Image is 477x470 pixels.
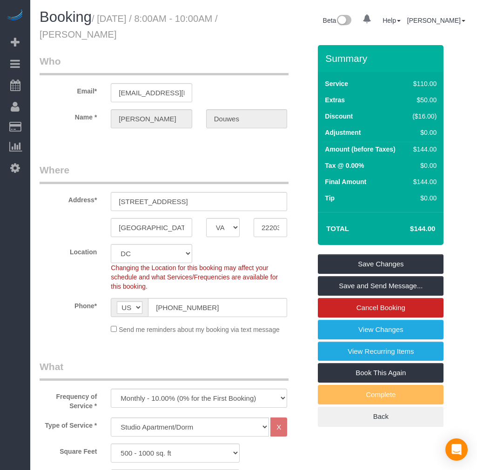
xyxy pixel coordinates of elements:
[33,444,104,456] label: Square Feet
[318,276,443,296] a: Save and Send Message...
[409,193,437,203] div: $0.00
[325,112,353,121] label: Discount
[325,53,439,64] h3: Summary
[325,177,366,186] label: Final Amount
[409,95,437,105] div: $50.00
[40,54,289,75] legend: Who
[254,218,287,237] input: Zip Code*
[111,109,192,128] input: First Name*
[383,17,401,24] a: Help
[325,128,361,137] label: Adjustment
[33,83,104,96] label: Email*
[445,438,468,461] div: Open Intercom Messenger
[148,298,287,317] input: Phone*
[6,9,24,22] img: Automaid Logo
[325,161,364,170] label: Tax @ 0.00%
[33,244,104,257] label: Location
[318,298,443,318] a: Cancel Booking
[318,320,443,339] a: View Changes
[318,254,443,274] a: Save Changes
[336,15,351,27] img: New interface
[111,218,192,237] input: City*
[325,193,335,203] label: Tip
[111,83,192,102] input: Email*
[33,389,104,410] label: Frequency of Service *
[407,17,465,24] a: [PERSON_NAME]
[40,9,92,25] span: Booking
[409,145,437,154] div: $144.00
[326,225,349,232] strong: Total
[40,13,218,40] small: / [DATE] / 8:00AM - 10:00AM / [PERSON_NAME]
[40,163,289,184] legend: Where
[33,192,104,205] label: Address*
[33,417,104,430] label: Type of Service *
[409,128,437,137] div: $0.00
[318,363,443,383] a: Book This Again
[325,145,395,154] label: Amount (before Taxes)
[409,112,437,121] div: ($16.00)
[409,177,437,186] div: $144.00
[206,109,287,128] input: Last Name*
[323,17,352,24] a: Beta
[325,79,348,88] label: Service
[119,326,280,333] span: Send me reminders about my booking via text message
[325,95,345,105] label: Extras
[382,225,435,233] h4: $144.00
[409,79,437,88] div: $110.00
[318,407,443,426] a: Back
[33,298,104,311] label: Phone*
[40,360,289,381] legend: What
[409,161,437,170] div: $0.00
[318,342,443,361] a: View Recurring Items
[33,109,104,122] label: Name *
[111,264,278,290] span: Changing the Location for this booking may affect your schedule and what Services/Frequencies are...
